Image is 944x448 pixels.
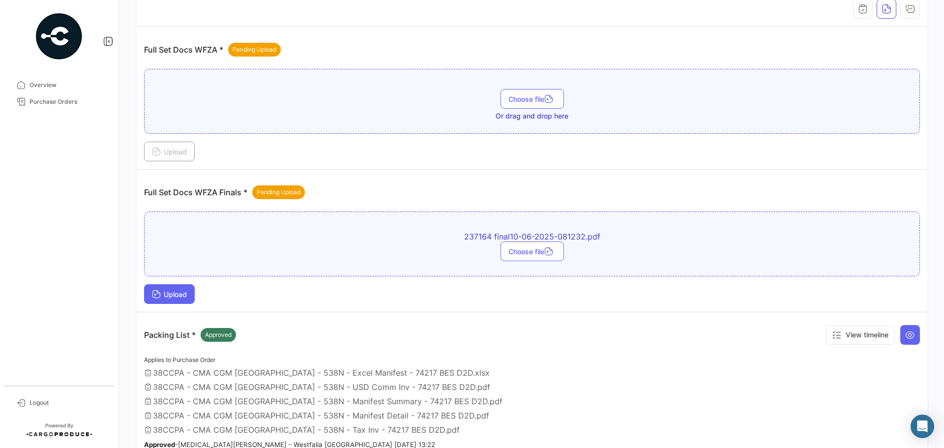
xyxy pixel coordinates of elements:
[144,356,215,363] span: Applies to Purchase Order
[144,142,195,161] button: Upload
[153,396,502,406] span: 38CCPA - CMA CGM [GEOGRAPHIC_DATA] - 538N - Manifest Summary - 74217 BES D2D.pdf
[153,382,490,392] span: 38CCPA - CMA CGM [GEOGRAPHIC_DATA] - 538N - USD Comm Inv - 74217 BES D2D.pdf
[826,325,895,345] button: View timeline
[153,411,489,420] span: 38CCPA - CMA CGM [GEOGRAPHIC_DATA] - 538N - Manifest Detail - 74217 BES D2D.pdf
[233,45,276,54] span: Pending Upload
[153,425,460,435] span: 38CCPA - CMA CGM [GEOGRAPHIC_DATA] - 538N - Tax Inv - 74217 BES D2D.pdf
[501,241,564,261] button: Choose file
[34,12,84,61] img: powered-by.png
[152,290,187,299] span: Upload
[911,415,934,438] div: Abrir Intercom Messenger
[508,95,556,103] span: Choose file
[29,398,106,407] span: Logout
[360,232,704,241] span: 237164 final10-06-2025-081232.pdf
[144,328,236,342] p: Packing List *
[205,330,232,339] span: Approved
[29,81,106,90] span: Overview
[144,284,195,304] button: Upload
[508,247,556,256] span: Choose file
[152,148,187,156] span: Upload
[144,185,305,199] p: Full Set Docs WFZA Finals *
[496,111,568,121] span: Or drag and drop here
[29,97,106,106] span: Purchase Orders
[153,368,490,378] span: 38CCPA - CMA CGM [GEOGRAPHIC_DATA] - 538N - Excel Manifest - 74217 BES D2D.xlsx
[8,77,110,93] a: Overview
[501,89,564,109] button: Choose file
[144,43,281,57] p: Full Set Docs WFZA *
[8,93,110,110] a: Purchase Orders
[257,188,300,197] span: Pending Upload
